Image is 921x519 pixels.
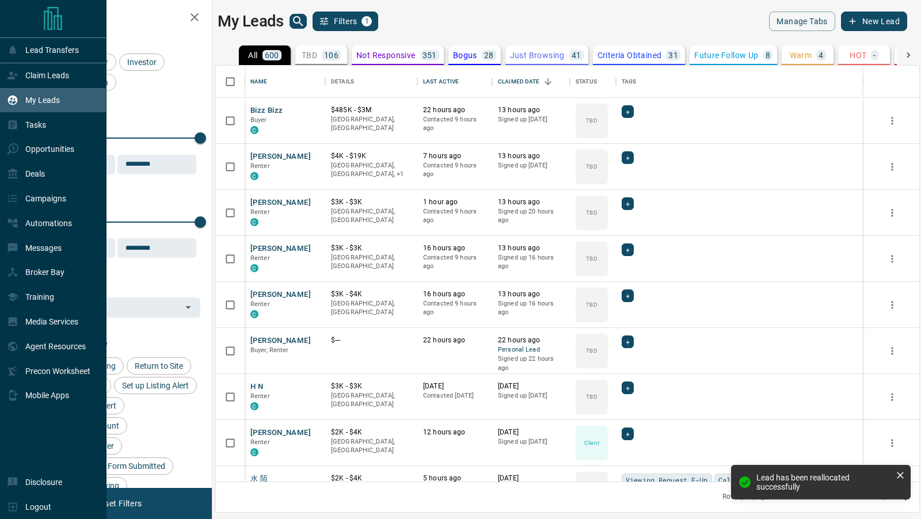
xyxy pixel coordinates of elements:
p: Rows per page: [722,492,771,502]
p: Toronto [331,161,412,179]
button: search button [290,14,307,29]
div: + [622,243,634,256]
p: Warm [790,51,812,59]
div: Name [245,66,325,98]
p: Signed up 16 hours ago [498,253,564,271]
div: + [622,197,634,210]
p: Signed up [DATE] [498,115,564,124]
span: Renter [250,392,270,400]
p: Signed up [DATE] [498,437,564,447]
p: 22 hours ago [423,335,486,345]
div: + [622,151,634,164]
p: $3K - $4K [331,289,412,299]
button: more [884,434,901,452]
div: Tags [622,66,637,98]
div: condos.ca [250,264,258,272]
button: 水 陌 [250,474,268,484]
p: [GEOGRAPHIC_DATA], [GEOGRAPHIC_DATA] [331,299,412,317]
div: Details [331,66,354,98]
p: [DATE] [498,428,564,437]
p: [GEOGRAPHIC_DATA], [GEOGRAPHIC_DATA] [331,437,412,455]
p: 600 [265,51,279,59]
span: + [626,198,630,209]
span: + [626,106,630,117]
p: Client [584,438,599,447]
span: + [626,290,630,302]
p: $2K - $4K [331,428,412,437]
p: 13 hours ago [498,151,564,161]
p: Contacted 9 hours ago [423,207,486,225]
div: Return to Site [127,357,191,375]
button: New Lead [841,12,907,31]
h2: Filters [37,12,200,25]
p: Signed up [DATE] [498,161,564,170]
p: $--- [331,335,412,345]
button: more [884,342,901,360]
button: [PERSON_NAME] [250,428,311,438]
div: + [622,335,634,348]
div: Tags [616,66,864,98]
button: more [884,250,901,268]
p: TBD [586,300,597,309]
p: Bogus [453,51,477,59]
button: more [884,158,901,175]
span: + [626,382,630,394]
p: [DATE] [423,381,486,391]
p: [GEOGRAPHIC_DATA], [GEOGRAPHIC_DATA] [331,253,412,271]
button: more [884,204,901,222]
p: HOT [850,51,866,59]
span: + [626,428,630,440]
p: TBD [302,51,317,59]
span: Viewing Request F-Up [626,474,708,486]
div: + [622,289,634,302]
button: Open [180,299,196,315]
p: 351 [423,51,437,59]
p: All [248,51,257,59]
p: 13 hours ago [498,289,564,299]
p: TBD [586,254,597,263]
span: Called and sent emai [718,474,801,486]
div: condos.ca [250,218,258,226]
p: TBD [586,346,597,355]
p: $3K - $3K [331,197,412,207]
div: Claimed Date [498,66,540,98]
p: 16 hours ago [423,243,486,253]
span: Investor [123,58,161,67]
div: Lead has been reallocated successfully [756,473,891,491]
p: 5 hours ago [423,474,486,483]
p: Not Responsive [356,51,416,59]
button: H N [250,381,263,392]
button: [PERSON_NAME] [250,289,311,300]
div: condos.ca [250,172,258,180]
span: + [626,244,630,255]
div: Status [570,66,616,98]
span: 1 [363,17,371,25]
p: 28 [484,51,494,59]
p: TBD [586,392,597,401]
div: + [622,428,634,440]
span: + [626,336,630,348]
p: Future Follow Up [694,51,758,59]
p: TBD [586,116,597,125]
p: Contacted 9 hours ago [423,299,486,317]
p: 12 hours ago [423,428,486,437]
div: Last Active [417,66,492,98]
p: 22 hours ago [498,335,564,345]
div: condos.ca [250,310,258,318]
div: Investor [119,54,165,71]
span: + [626,152,630,163]
p: Just Browsing [510,51,565,59]
p: 41 [572,51,581,59]
div: Status [576,66,597,98]
button: [PERSON_NAME] [250,243,311,254]
button: more [884,388,901,406]
span: Renter [250,300,270,308]
p: Contacted 9 hours ago [423,161,486,179]
span: Buyer [250,116,267,124]
p: $485K - $3M [331,105,412,115]
span: Renter [250,208,270,216]
span: Personal Lead [498,345,564,355]
p: 16 hours ago [423,289,486,299]
p: TBD [586,208,597,217]
p: 22 hours ago [423,105,486,115]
